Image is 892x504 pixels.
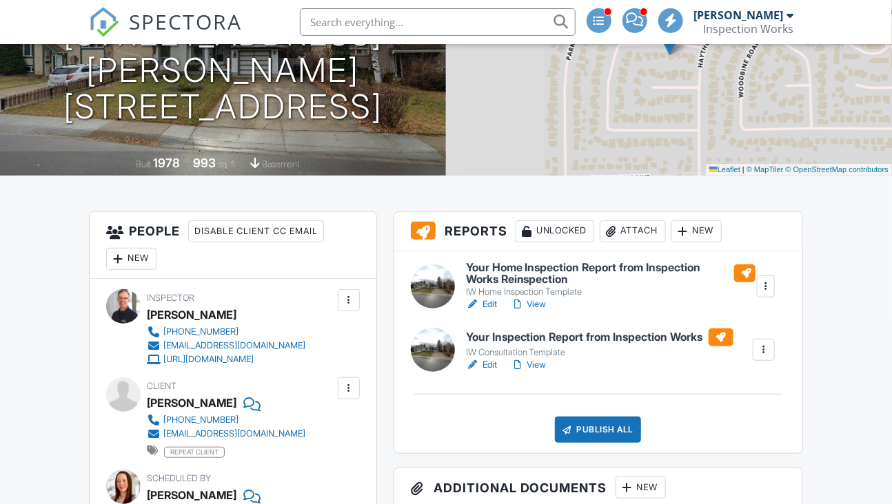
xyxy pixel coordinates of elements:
[466,297,497,311] a: Edit
[147,473,211,483] span: Scheduled By
[163,326,239,337] div: [PHONE_NUMBER]
[188,220,324,242] div: Disable Client CC Email
[511,297,547,311] a: View
[709,165,740,174] a: Leaflet
[147,339,305,353] a: [EMAIL_ADDRESS][DOMAIN_NAME]
[106,248,156,270] div: New
[163,354,254,365] div: [URL][DOMAIN_NAME]
[786,165,889,174] a: © OpenStreetMap contributors
[466,262,756,286] h6: Your Home Inspection Report from Inspection Works Reinspection
[89,7,119,37] img: The Best Home Inspection Software - Spectora
[193,156,216,170] div: 993
[89,19,242,48] a: SPECTORA
[694,8,784,22] div: [PERSON_NAME]
[747,165,784,174] a: © MapTiler
[147,381,176,391] span: Client
[511,358,547,372] a: View
[555,417,641,443] div: Publish All
[262,159,299,169] span: basement
[164,447,225,458] span: repeat client
[616,476,666,498] div: New
[516,220,594,242] div: Unlocked
[147,392,236,413] div: [PERSON_NAME]
[466,262,756,298] a: Your Home Inspection Report from Inspection Works Reinspection IW Home Inspection Template
[218,159,237,169] span: sq. ft.
[466,347,733,358] div: IW Consultation Template
[600,220,666,242] div: Attach
[129,7,242,36] span: SPECTORA
[147,353,305,366] a: [URL][DOMAIN_NAME]
[147,427,305,441] a: [EMAIL_ADDRESS][DOMAIN_NAME]
[163,414,239,426] div: [PHONE_NUMBER]
[147,304,236,325] div: [PERSON_NAME]
[466,328,733,359] a: Your Inspection Report from Inspection Works IW Consultation Template
[742,165,744,174] span: |
[466,286,756,297] div: IW Home Inspection Template
[466,358,497,372] a: Edit
[300,8,576,36] input: Search everything...
[147,293,194,303] span: Inspector
[163,428,305,439] div: [EMAIL_ADDRESS][DOMAIN_NAME]
[466,328,733,346] h6: Your Inspection Report from Inspection Works
[147,325,305,339] a: [PHONE_NUMBER]
[90,212,376,279] h3: People
[153,156,180,170] div: 1978
[136,159,151,169] span: Built
[163,340,305,351] div: [EMAIL_ADDRESS][DOMAIN_NAME]
[147,413,305,427] a: [PHONE_NUMBER]
[394,212,802,251] h3: Reports
[22,16,424,125] h1: [STREET_ADDRESS][PERSON_NAME] [STREET_ADDRESS]
[704,22,794,36] div: Inspection Works
[671,220,722,242] div: New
